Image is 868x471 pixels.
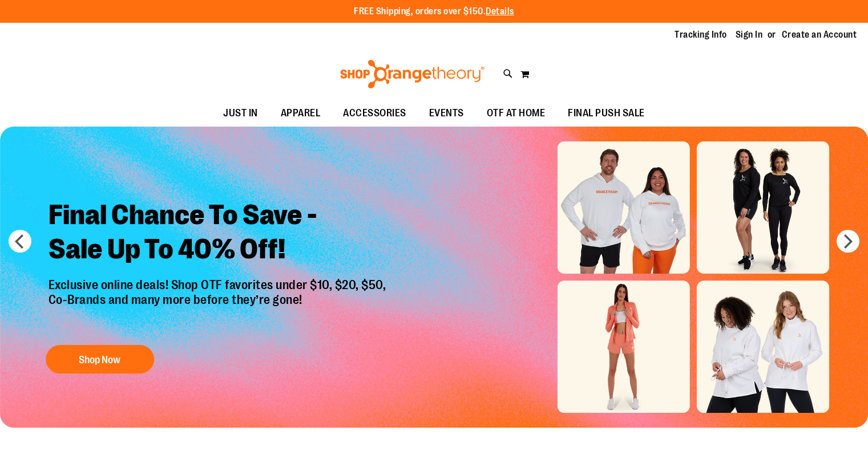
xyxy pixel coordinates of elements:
a: Tracking Info [675,29,727,41]
span: APPAREL [281,100,321,126]
span: ACCESSORIES [343,100,406,126]
p: Exclusive online deals! Shop OTF favorites under $10, $20, $50, Co-Brands and many more before th... [40,278,398,334]
span: OTF AT HOME [487,100,546,126]
a: Details [486,6,514,17]
h2: Final Chance To Save - Sale Up To 40% Off! [40,189,398,278]
span: JUST IN [223,100,258,126]
p: FREE Shipping, orders over $150. [354,5,514,18]
span: FINAL PUSH SALE [568,100,645,126]
button: next [837,230,859,253]
img: Shop Orangetheory [338,60,486,88]
a: Create an Account [782,29,857,41]
a: Sign In [736,29,763,41]
span: EVENTS [429,100,464,126]
button: prev [9,230,31,253]
button: Shop Now [46,345,154,373]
